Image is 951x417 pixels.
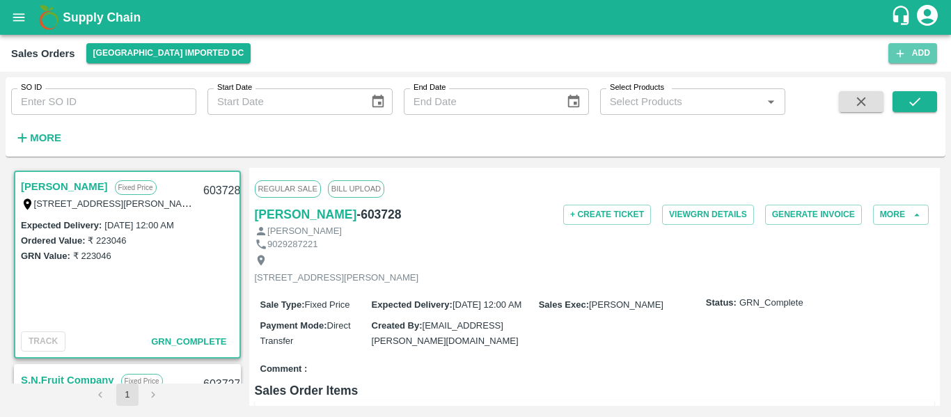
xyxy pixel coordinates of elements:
[255,381,935,400] h6: Sales Order Items
[888,43,937,63] button: Add
[88,235,126,246] label: ₹ 223046
[762,93,780,111] button: Open
[34,198,198,209] label: [STREET_ADDRESS][PERSON_NAME]
[267,225,342,238] p: [PERSON_NAME]
[11,88,196,115] input: Enter SO ID
[260,363,308,376] label: Comment :
[404,88,556,115] input: End Date
[21,235,85,246] label: Ordered Value:
[414,82,446,93] label: End Date
[3,1,35,33] button: open drawer
[21,178,108,196] a: [PERSON_NAME]
[30,132,61,143] strong: More
[915,3,940,32] div: account of current user
[63,8,890,27] a: Supply Chain
[365,88,391,115] button: Choose date
[372,320,519,346] span: [EMAIL_ADDRESS][PERSON_NAME][DOMAIN_NAME]
[35,3,63,31] img: logo
[604,93,758,111] input: Select Products
[328,180,384,197] span: Bill Upload
[372,299,453,310] label: Expected Delivery :
[217,82,252,93] label: Start Date
[260,320,327,331] label: Payment Mode :
[260,299,305,310] label: Sale Type :
[255,205,357,224] a: [PERSON_NAME]
[739,297,803,310] span: GRN_Complete
[890,5,915,30] div: customer-support
[207,88,359,115] input: Start Date
[305,299,350,310] span: Fixed Price
[356,205,401,224] h6: - 603728
[539,299,589,310] label: Sales Exec :
[11,45,75,63] div: Sales Orders
[115,180,157,195] p: Fixed Price
[610,82,664,93] label: Select Products
[267,238,317,251] p: 9029287221
[589,299,663,310] span: [PERSON_NAME]
[21,251,70,261] label: GRN Value:
[21,220,102,230] label: Expected Delivery :
[63,10,141,24] b: Supply Chain
[706,297,737,310] label: Status:
[73,251,111,261] label: ₹ 223046
[765,205,862,225] button: Generate Invoice
[563,205,651,225] button: + Create Ticket
[255,180,321,197] span: Regular Sale
[195,368,249,401] div: 603727
[255,272,419,285] p: [STREET_ADDRESS][PERSON_NAME]
[372,320,423,331] label: Created By :
[151,336,226,347] span: GRN_Complete
[195,175,249,207] div: 603728
[116,384,139,406] button: page 1
[662,205,754,225] button: ViewGRN Details
[21,371,114,389] a: S.N.Fruit Company
[11,126,65,150] button: More
[104,220,173,230] label: [DATE] 12:00 AM
[560,88,587,115] button: Choose date
[121,374,163,388] p: Fixed Price
[86,43,251,63] button: Select DC
[873,205,929,225] button: More
[260,320,351,346] span: Direct Transfer
[21,82,42,93] label: SO ID
[453,299,521,310] span: [DATE] 12:00 AM
[88,384,167,406] nav: pagination navigation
